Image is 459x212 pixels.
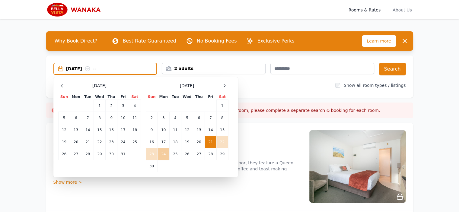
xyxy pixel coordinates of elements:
td: 10 [158,124,169,136]
td: 3 [158,112,169,124]
td: 4 [169,112,181,124]
th: Tue [82,94,94,100]
th: Sat [216,94,228,100]
td: 6 [70,112,82,124]
td: 14 [205,124,216,136]
th: Sun [146,94,158,100]
td: 29 [216,148,228,160]
label: Show all room types / listings [344,83,406,88]
td: 18 [169,136,181,148]
td: 31 [117,148,129,160]
td: 12 [181,124,193,136]
td: 16 [106,124,117,136]
img: Bella Vista Wanaka [46,2,104,17]
span: Learn more [362,35,396,47]
th: Tue [169,94,181,100]
td: 20 [70,136,82,148]
td: 21 [82,136,94,148]
td: 1 [216,100,228,112]
span: Why Book Direct? [50,35,102,47]
td: 3 [117,100,129,112]
th: Thu [106,94,117,100]
td: 28 [82,148,94,160]
td: 23 [106,136,117,148]
th: Wed [94,94,105,100]
p: Exclusive Perks [257,37,294,45]
td: 17 [158,136,169,148]
td: 15 [94,124,105,136]
td: 26 [58,148,70,160]
td: 4 [129,100,141,112]
td: 7 [205,112,216,124]
td: 22 [94,136,105,148]
td: 8 [94,112,105,124]
td: 14 [82,124,94,136]
th: Fri [117,94,129,100]
span: [DATE] [180,83,194,89]
th: Wed [181,94,193,100]
th: Sun [58,94,70,100]
td: 17 [117,124,129,136]
td: 18 [129,124,141,136]
td: 5 [58,112,70,124]
td: 8 [216,112,228,124]
td: 10 [117,112,129,124]
button: Search [379,63,406,75]
td: 9 [106,112,117,124]
td: 19 [58,136,70,148]
span: [DATE] [92,83,107,89]
td: 25 [169,148,181,160]
div: [DATE] -- [66,66,157,72]
div: Show more > [53,179,302,185]
td: 24 [117,136,129,148]
td: 9 [146,124,158,136]
p: Best Rate Guaranteed [123,37,176,45]
td: 23 [146,148,158,160]
td: 12 [58,124,70,136]
td: 22 [216,136,228,148]
td: 26 [181,148,193,160]
td: 1 [94,100,105,112]
td: 6 [193,112,205,124]
td: 20 [193,136,205,148]
td: 27 [70,148,82,160]
td: 7 [82,112,94,124]
td: 11 [129,112,141,124]
p: No Booking Fees [197,37,237,45]
td: 11 [169,124,181,136]
td: 15 [216,124,228,136]
td: 30 [146,160,158,172]
th: Mon [70,94,82,100]
th: Thu [193,94,205,100]
td: 13 [70,124,82,136]
td: 16 [146,136,158,148]
td: 13 [193,124,205,136]
th: Sat [129,94,141,100]
td: 19 [181,136,193,148]
td: 2 [146,112,158,124]
td: 29 [94,148,105,160]
td: 21 [205,136,216,148]
td: 28 [205,148,216,160]
td: 5 [181,112,193,124]
td: 27 [193,148,205,160]
th: Fri [205,94,216,100]
td: 30 [106,148,117,160]
td: 24 [158,148,169,160]
th: Mon [158,94,169,100]
td: 2 [106,100,117,112]
td: 25 [129,136,141,148]
div: 2 adults [162,65,265,71]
